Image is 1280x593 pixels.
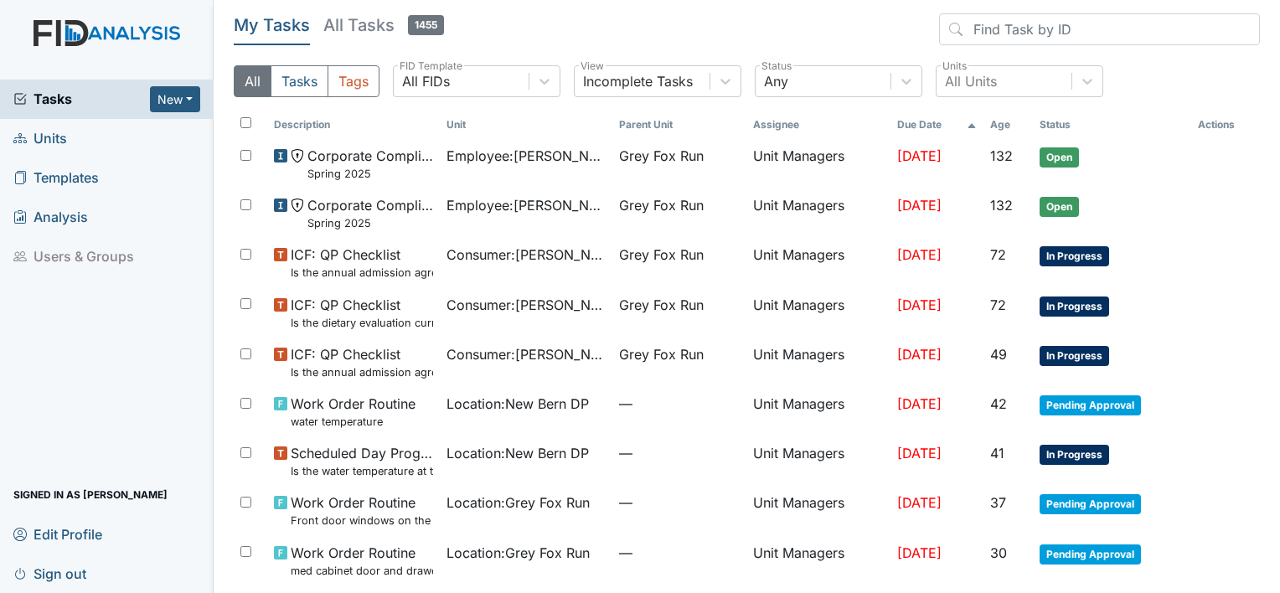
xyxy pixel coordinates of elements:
th: Actions [1191,111,1260,139]
td: Unit Managers [746,436,890,486]
span: Location : Grey Fox Run [446,492,590,513]
small: Spring 2025 [307,215,433,231]
td: Unit Managers [746,188,890,238]
span: Sign out [13,560,86,586]
span: 37 [990,494,1006,511]
span: [DATE] [897,197,942,214]
input: Toggle All Rows Selected [240,117,251,128]
div: Type filter [234,65,379,97]
span: Grey Fox Run [619,344,704,364]
span: Units [13,126,67,152]
th: Toggle SortBy [440,111,612,139]
span: — [619,394,741,414]
small: Is the annual admission agreement current? (document the date in the comment section) [291,265,433,281]
span: Employee : [PERSON_NAME][GEOGRAPHIC_DATA] [446,146,606,166]
span: ICF: QP Checklist Is the dietary evaluation current? (document the date in the comment section) [291,295,433,331]
span: Corporate Compliance Spring 2025 [307,195,433,231]
div: Incomplete Tasks [583,71,693,91]
span: 132 [990,197,1013,214]
span: Corporate Compliance Spring 2025 [307,146,433,182]
span: Pending Approval [1040,544,1141,565]
th: Toggle SortBy [612,111,747,139]
td: Unit Managers [746,288,890,338]
th: Toggle SortBy [267,111,440,139]
button: Tasks [271,65,328,97]
td: Unit Managers [746,387,890,436]
span: 30 [990,544,1007,561]
small: Is the annual admission agreement current? (document the date in the comment section) [291,364,433,380]
td: Unit Managers [746,536,890,585]
span: [DATE] [897,395,942,412]
td: Unit Managers [746,238,890,287]
span: [DATE] [897,494,942,511]
span: ICF: QP Checklist Is the annual admission agreement current? (document the date in the comment se... [291,245,433,281]
span: Consumer : [PERSON_NAME] [446,245,606,265]
input: Find Task by ID [939,13,1260,45]
span: [DATE] [897,445,942,462]
span: 42 [990,395,1007,412]
span: Templates [13,165,99,191]
span: Analysis [13,204,88,230]
span: ICF: QP Checklist Is the annual admission agreement current? (document the date in the comment se... [291,344,433,380]
h5: My Tasks [234,13,310,37]
button: All [234,65,271,97]
span: [DATE] [897,246,942,263]
button: New [150,86,200,112]
span: Pending Approval [1040,395,1141,415]
small: water temperature [291,414,415,430]
span: Signed in as [PERSON_NAME] [13,482,168,508]
span: 41 [990,445,1004,462]
span: 72 [990,296,1006,313]
span: Location : Grey Fox Run [446,543,590,563]
div: All Units [945,71,997,91]
span: Location : New Bern DP [446,394,589,414]
span: In Progress [1040,296,1109,317]
span: Work Order Routine Front door windows on the door [291,492,433,529]
small: Spring 2025 [307,166,433,182]
span: 49 [990,346,1007,363]
span: Employee : [PERSON_NAME] [446,195,606,215]
th: Toggle SortBy [1033,111,1190,139]
th: Toggle SortBy [983,111,1033,139]
span: Edit Profile [13,521,102,547]
td: Unit Managers [746,139,890,188]
h5: All Tasks [323,13,444,37]
span: Location : New Bern DP [446,443,589,463]
span: 72 [990,246,1006,263]
span: Work Order Routine med cabinet door and drawer [291,543,433,579]
th: Assignee [746,111,890,139]
small: Is the dietary evaluation current? (document the date in the comment section) [291,315,433,331]
span: Grey Fox Run [619,295,704,315]
span: Scheduled Day Program Inspection Is the water temperature at the kitchen sink between 100 to 110 ... [291,443,433,479]
td: Unit Managers [746,338,890,387]
span: — [619,543,741,563]
span: In Progress [1040,346,1109,366]
span: Consumer : [PERSON_NAME] [446,295,606,315]
td: Unit Managers [746,486,890,535]
span: — [619,443,741,463]
small: Is the water temperature at the kitchen sink between 100 to 110 degrees? [291,463,433,479]
span: [DATE] [897,346,942,363]
small: med cabinet door and drawer [291,563,433,579]
a: Tasks [13,89,150,109]
button: Tags [328,65,379,97]
span: — [619,492,741,513]
small: Front door windows on the door [291,513,433,529]
span: Open [1040,197,1079,217]
span: Work Order Routine water temperature [291,394,415,430]
div: All FIDs [402,71,450,91]
span: 1455 [408,15,444,35]
span: In Progress [1040,445,1109,465]
span: Pending Approval [1040,494,1141,514]
span: Grey Fox Run [619,146,704,166]
span: Grey Fox Run [619,195,704,215]
span: Consumer : [PERSON_NAME] [446,344,606,364]
span: Open [1040,147,1079,168]
span: [DATE] [897,147,942,164]
div: Any [764,71,788,91]
span: Grey Fox Run [619,245,704,265]
span: 132 [990,147,1013,164]
span: In Progress [1040,246,1109,266]
span: [DATE] [897,296,942,313]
